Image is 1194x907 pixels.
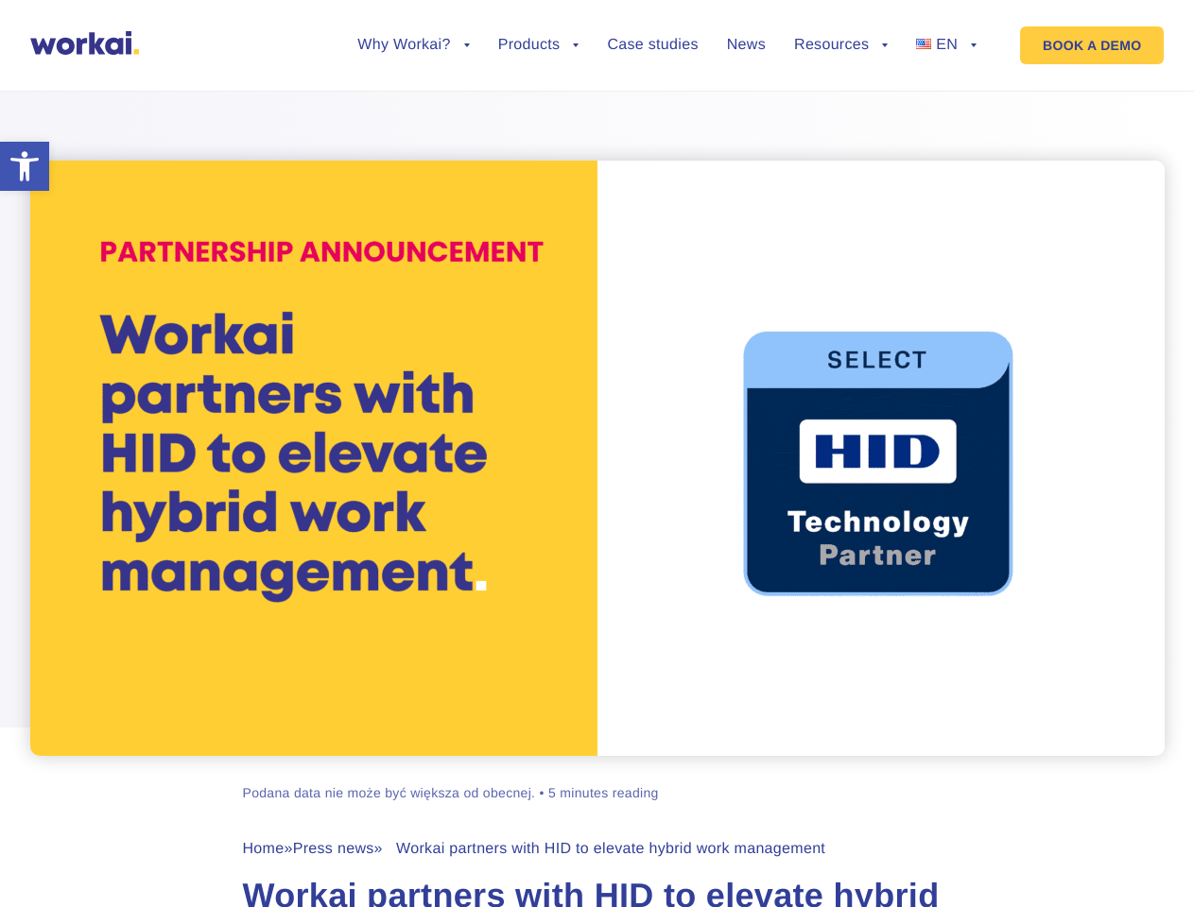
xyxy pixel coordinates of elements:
a: Press news [293,841,374,857]
a: Resources [794,38,888,53]
div: Podana data nie może być większa od obecnej. • 5 minutes reading [243,784,659,802]
a: Why Workai? [357,38,469,53]
a: BOOK A DEMO [1020,26,1164,64]
a: EN [916,38,977,53]
a: Case studies [607,38,698,53]
span: EN [936,37,958,53]
div: » » Workai partners with HID to elevate hybrid work management [243,840,952,858]
a: Home [243,841,285,857]
a: News [727,38,766,53]
a: Products [498,38,580,53]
